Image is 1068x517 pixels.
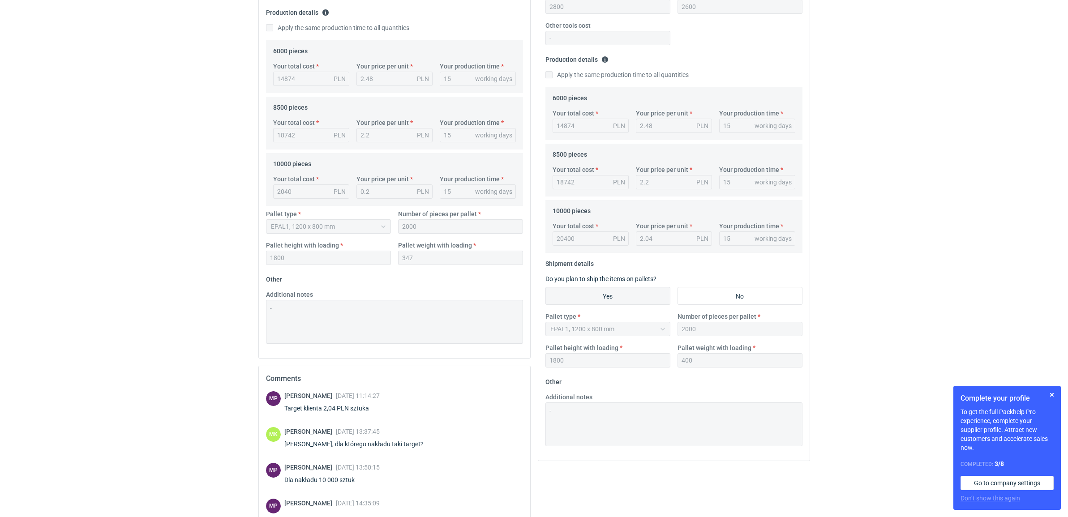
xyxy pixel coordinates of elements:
[266,463,281,478] div: Michał Palasek
[755,121,792,130] div: working days
[334,131,346,140] div: PLN
[961,407,1054,452] p: To get the full Packhelp Pro experience, complete your supplier profile. Attract new customers an...
[266,391,281,406] div: Michał Palasek
[553,222,594,231] label: Your total cost
[284,428,336,435] span: [PERSON_NAME]
[613,178,625,187] div: PLN
[273,100,308,111] legend: 8500 pieces
[553,91,587,102] legend: 6000 pieces
[273,44,308,55] legend: 6000 pieces
[266,373,523,384] h2: Comments
[266,241,339,250] label: Pallet height with loading
[398,241,472,250] label: Pallet weight with loading
[475,131,512,140] div: working days
[553,147,587,158] legend: 8500 pieces
[1047,389,1057,400] button: Skip for now
[266,499,281,513] div: Michał Palasek
[356,118,409,127] label: Your price per unit
[284,440,434,449] div: [PERSON_NAME], dla którego nakładu taki target?
[613,234,625,243] div: PLN
[475,187,512,196] div: working days
[696,234,708,243] div: PLN
[273,157,311,167] legend: 10000 pieces
[440,118,500,127] label: Your production time
[678,312,756,321] label: Number of pieces per pallet
[755,178,792,187] div: working days
[266,209,297,218] label: Pallet type
[284,464,336,471] span: [PERSON_NAME]
[273,62,315,71] label: Your total cost
[284,404,380,413] div: Target klienta 2,04 PLN sztuka
[545,343,618,352] label: Pallet height with loading
[719,222,779,231] label: Your production time
[636,222,688,231] label: Your price per unit
[678,343,751,352] label: Pallet weight with loading
[961,494,1020,503] button: Don’t show this again
[266,272,282,283] legend: Other
[266,391,281,406] figcaption: MP
[398,209,477,218] label: Number of pieces per pallet
[273,118,315,127] label: Your total cost
[961,459,1054,469] div: Completed:
[440,62,500,71] label: Your production time
[284,475,380,484] div: Dla nakładu 10 000 sztuk
[719,165,779,174] label: Your production time
[961,393,1054,404] h1: Complete your profile
[266,427,281,442] figcaption: MK
[266,5,329,16] legend: Production details
[553,109,594,118] label: Your total cost
[636,165,688,174] label: Your price per unit
[356,62,409,71] label: Your price per unit
[613,121,625,130] div: PLN
[545,312,576,321] label: Pallet type
[696,121,708,130] div: PLN
[475,74,512,83] div: working days
[417,187,429,196] div: PLN
[336,464,380,471] span: [DATE] 13:50:15
[266,463,281,478] figcaption: MP
[417,74,429,83] div: PLN
[755,234,792,243] div: working days
[334,187,346,196] div: PLN
[545,52,609,63] legend: Production details
[336,500,380,507] span: [DATE] 14:35:09
[266,427,281,442] div: Martyna Kasperska
[284,392,336,399] span: [PERSON_NAME]
[696,178,708,187] div: PLN
[636,109,688,118] label: Your price per unit
[266,499,281,513] figcaption: MP
[553,165,594,174] label: Your total cost
[440,175,500,184] label: Your production time
[334,74,346,83] div: PLN
[995,460,1004,467] strong: 3 / 8
[545,21,591,30] label: Other tools cost
[961,476,1054,490] a: Go to company settings
[336,392,380,399] span: [DATE] 11:14:27
[719,109,779,118] label: Your production time
[545,402,802,446] textarea: -
[553,204,591,214] legend: 10000 pieces
[266,300,523,344] textarea: -
[545,70,689,79] label: Apply the same production time to all quantities
[545,375,562,385] legend: Other
[356,175,409,184] label: Your price per unit
[336,428,380,435] span: [DATE] 13:37:45
[266,290,313,299] label: Additional notes
[284,500,336,507] span: [PERSON_NAME]
[266,23,409,32] label: Apply the same production time to all quantities
[545,393,592,402] label: Additional notes
[273,175,315,184] label: Your total cost
[417,131,429,140] div: PLN
[545,275,656,282] label: Do you plan to ship the items on pallets?
[545,256,594,267] legend: Shipment details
